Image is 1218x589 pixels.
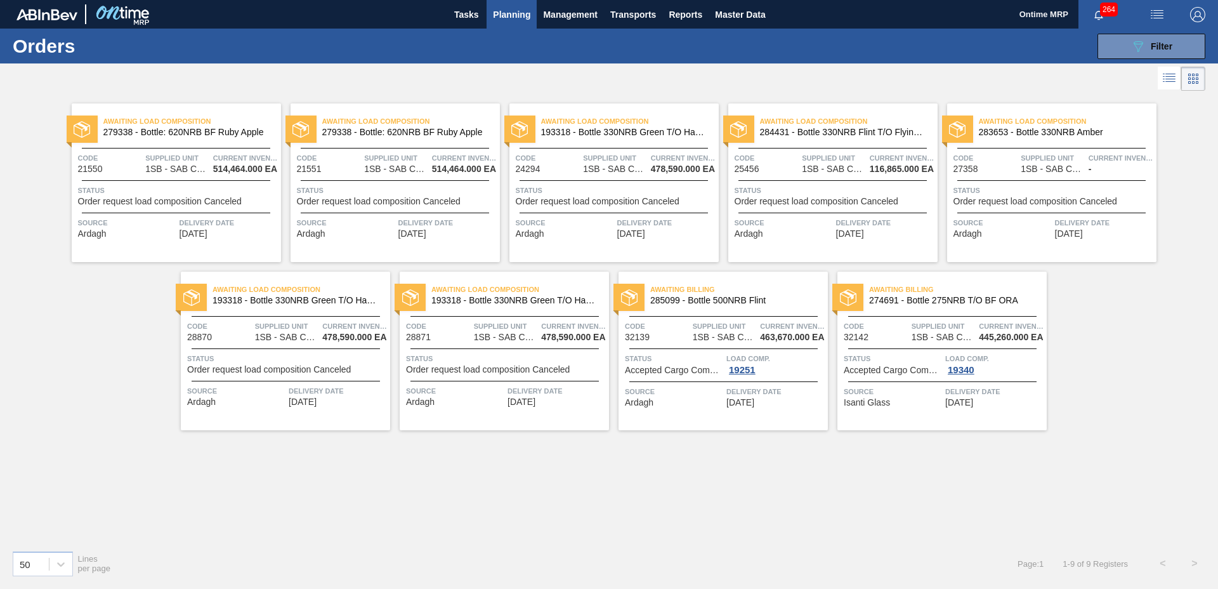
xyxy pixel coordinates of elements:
[760,320,825,333] span: Current inventory
[870,164,934,174] span: 116,865.000 EA
[493,7,530,22] span: Planning
[289,397,317,407] span: 06/07/2025
[78,229,107,239] span: Ardagh
[398,229,426,239] span: 10/10/2024
[398,216,497,229] span: Delivery Date
[828,272,1047,430] a: statusAwaiting Billing274691 - Bottle 275NRB T/O BF ORACode32142Supplied Unit1SB - SAB Chamdor Br...
[78,554,111,573] span: Lines per page
[726,365,758,375] div: 19251
[187,397,216,407] span: Ardagh
[651,164,715,174] span: 478,590.000 EA
[187,385,285,397] span: Source
[719,103,938,262] a: statusAwaiting Load Composition284431 - Bottle 330NRB Flint T/O Flying FishCode25456Supplied Unit...
[406,365,570,374] span: Order request load composition Canceled
[945,385,1044,398] span: Delivery Date
[541,115,719,128] span: Awaiting Load Composition
[78,197,242,206] span: Order request load composition Canceled
[617,229,645,239] span: 12/01/2024
[945,365,977,375] div: 19340
[979,115,1156,128] span: Awaiting Load Composition
[516,197,679,206] span: Order request load composition Canceled
[609,272,828,430] a: statusAwaiting Billing285099 - Bottle 500NRB FlintCode32139Supplied Unit1SB - SAB Chamdor Brewery...
[735,184,934,197] span: Status
[953,184,1153,197] span: Status
[180,229,207,239] span: 10/10/2024
[474,320,539,333] span: Supplied Unit
[297,164,322,174] span: 21551
[625,333,650,342] span: 32139
[1181,67,1205,91] div: Card Vision
[953,164,978,174] span: 27358
[650,296,818,305] span: 285099 - Bottle 500NRB Flint
[735,197,898,206] span: Order request load composition Canceled
[507,397,535,407] span: 06/07/2025
[1089,164,1092,174] span: -
[693,333,756,342] span: 1SB - SAB Chamdor Brewery
[945,398,973,407] span: 10/03/2025
[213,296,380,305] span: 193318 - Bottle 330NRB Green T/O Handi Fly Fish
[103,128,271,137] span: 279338 - Bottle: 620NRB BF Ruby Apple
[20,559,30,569] div: 50
[297,152,362,164] span: Code
[187,352,387,365] span: Status
[844,385,942,398] span: Source
[16,9,77,20] img: TNhmsLtSVTkK8tSr43FrP2fwEKptu5GPRR3wAAAABJRU5ErkJggg==
[297,197,461,206] span: Order request load composition Canceled
[715,7,765,22] span: Master Data
[187,365,351,374] span: Order request load composition Canceled
[297,229,325,239] span: Ardagh
[1158,67,1181,91] div: List Vision
[938,103,1156,262] a: statusAwaiting Load Composition283653 - Bottle 330NRB AmberCode27358Supplied Unit1SB - SAB Chamdo...
[171,272,390,430] a: statusAwaiting Load Composition193318 - Bottle 330NRB Green T/O Handi Fly FishCode28870Supplied U...
[297,184,497,197] span: Status
[281,103,500,262] a: statusAwaiting Load Composition279338 - Bottle: 620NRB BF Ruby AppleCode21551Supplied Unit1SB - S...
[297,216,395,229] span: Source
[726,385,825,398] span: Delivery Date
[625,352,723,365] span: Status
[726,352,825,375] a: Load Comp.19251
[13,39,202,53] h1: Orders
[183,289,200,306] img: status
[1021,152,1085,164] span: Supplied Unit
[543,7,598,22] span: Management
[870,152,934,164] span: Current inventory
[869,283,1047,296] span: Awaiting Billing
[979,333,1043,342] span: 445,260.000 EA
[953,216,1052,229] span: Source
[726,398,754,407] span: 09/27/2025
[979,128,1146,137] span: 283653 - Bottle 330NRB Amber
[912,320,976,333] span: Supplied Unit
[610,7,656,22] span: Transports
[802,152,867,164] span: Supplied Unit
[289,385,387,397] span: Delivery Date
[844,366,942,375] span: Accepted Cargo Composition
[617,216,716,229] span: Delivery Date
[432,152,497,164] span: Current inventory
[735,152,799,164] span: Code
[322,320,387,333] span: Current inventory
[912,333,975,342] span: 1SB - SAB Chamdor Brewery
[836,229,864,239] span: 01/08/2025
[650,283,828,296] span: Awaiting Billing
[760,128,927,137] span: 284431 - Bottle 330NRB Flint T/O Flying Fish
[292,121,309,138] img: status
[583,152,648,164] span: Supplied Unit
[541,128,709,137] span: 193318 - Bottle 330NRB Green T/O Handi Fly Fish
[516,164,540,174] span: 24294
[516,229,544,239] span: Ardagh
[1100,3,1118,17] span: 264
[1018,559,1044,569] span: Page : 1
[516,184,716,197] span: Status
[625,320,690,333] span: Code
[516,152,580,164] span: Code
[406,385,504,397] span: Source
[840,289,856,306] img: status
[62,103,281,262] a: statusAwaiting Load Composition279338 - Bottle: 620NRB BF Ruby AppleCode21550Supplied Unit1SB - S...
[949,121,966,138] img: status
[255,320,320,333] span: Supplied Unit
[187,320,252,333] span: Code
[1190,7,1205,22] img: Logout
[145,152,210,164] span: Supplied Unit
[625,385,723,398] span: Source
[760,333,824,342] span: 463,670.000 EA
